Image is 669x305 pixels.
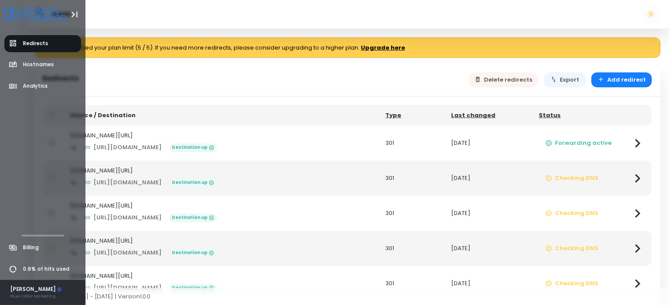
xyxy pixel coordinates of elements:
[34,292,150,301] span: Copyright © [DATE] - [DATE] | Version 1.0.0
[380,266,446,301] td: 301
[169,249,217,258] span: Destination up
[380,196,446,231] td: 301
[23,244,39,251] span: Billing
[539,171,605,186] button: Checking DNS
[4,35,82,52] a: Redirects
[78,245,168,261] a: [URL][DOMAIN_NAME]
[4,239,82,256] a: Billing
[380,231,446,266] td: 301
[169,144,217,152] span: Destination up
[71,166,374,175] div: [DOMAIN_NAME][URL]
[71,131,374,140] div: [DOMAIN_NAME][URL]
[169,179,217,187] span: Destination up
[380,105,446,126] th: Type
[23,266,69,273] span: 0.6% of hits used
[169,284,217,293] span: Destination up
[4,261,82,278] a: 0.6% of hits used
[23,61,54,68] span: Hostnames
[78,210,168,226] a: [URL][DOMAIN_NAME]
[71,272,374,280] div: [DOMAIN_NAME][URL]
[539,206,605,221] button: Checking DNS
[23,40,48,47] span: Redirects
[446,231,534,266] td: [DATE]
[539,276,605,291] button: Checking DNS
[169,214,217,222] span: Destination up
[539,241,605,256] button: Checking DNS
[4,56,82,73] a: Hostnames
[539,136,618,151] button: Forwarding active
[380,161,446,196] td: 301
[10,293,62,299] div: Blue Collar Marketing
[34,37,661,58] div: You have reached your plan limit (5 / 5). If you need more redirects, please consider upgrading t...
[446,105,534,126] th: Last changed
[446,196,534,231] td: [DATE]
[78,175,168,190] a: [URL][DOMAIN_NAME]
[10,286,62,294] div: [PERSON_NAME]
[591,72,652,88] button: Add redirect
[23,83,48,90] span: Analytics
[361,43,405,52] a: Upgrade here
[446,126,534,161] td: [DATE]
[4,8,66,20] a: Logo
[380,126,446,161] td: 301
[71,201,374,210] div: [DOMAIN_NAME][URL]
[65,105,380,126] th: Source / Destination
[78,140,168,155] a: [URL][DOMAIN_NAME]
[446,266,534,301] td: [DATE]
[534,105,624,126] th: Status
[66,6,83,23] button: Toggle Aside
[78,280,168,296] a: [URL][DOMAIN_NAME]
[446,161,534,196] td: [DATE]
[4,78,82,95] a: Analytics
[71,237,374,245] div: [DOMAIN_NAME][URL]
